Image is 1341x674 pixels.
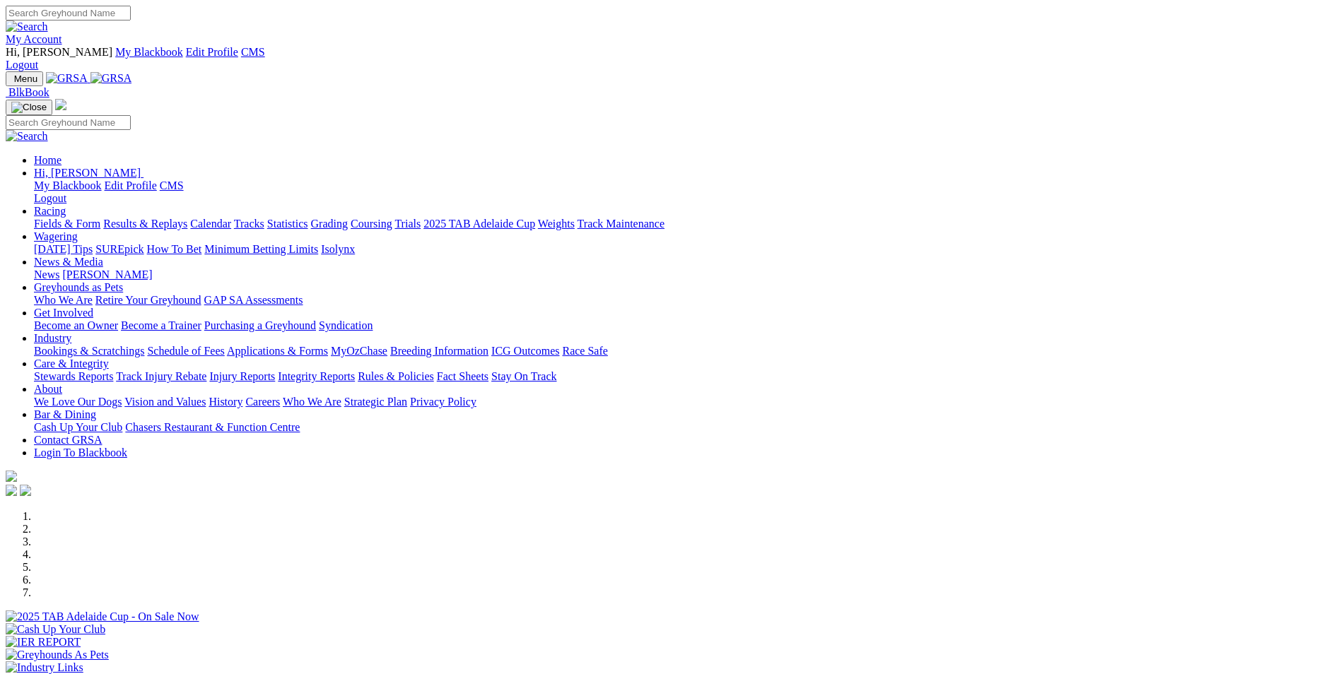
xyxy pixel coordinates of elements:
div: Greyhounds as Pets [34,294,1335,307]
span: Hi, [PERSON_NAME] [6,46,112,58]
a: Hi, [PERSON_NAME] [34,167,144,179]
a: Schedule of Fees [147,345,224,357]
button: Toggle navigation [6,71,43,86]
a: Care & Integrity [34,357,109,369]
a: Logout [34,192,66,204]
a: Integrity Reports [278,370,355,382]
a: Home [34,154,62,166]
a: News [34,268,59,280]
a: BlkBook [6,86,49,98]
img: facebook.svg [6,485,17,496]
a: CMS [160,179,184,191]
a: Become an Owner [34,319,118,331]
a: CMS [241,46,265,58]
a: 2025 TAB Adelaide Cup [423,218,535,230]
a: Edit Profile [105,179,157,191]
a: Become a Trainer [121,319,201,331]
a: Tracks [234,218,264,230]
a: Fields & Form [34,218,100,230]
a: Who We Are [283,396,341,408]
div: News & Media [34,268,1335,281]
a: Race Safe [562,345,607,357]
a: ICG Outcomes [491,345,559,357]
a: Coursing [351,218,392,230]
a: Privacy Policy [410,396,476,408]
a: [PERSON_NAME] [62,268,152,280]
button: Toggle navigation [6,100,52,115]
img: GRSA [46,72,88,85]
div: Bar & Dining [34,421,1335,434]
a: Injury Reports [209,370,275,382]
a: Statistics [267,218,308,230]
a: Retire Your Greyhound [95,294,201,306]
a: Weights [538,218,575,230]
a: Track Maintenance [578,218,664,230]
img: Cash Up Your Club [6,623,105,636]
a: Edit Profile [186,46,238,58]
a: Stewards Reports [34,370,113,382]
a: My Account [6,33,62,45]
img: twitter.svg [20,485,31,496]
a: My Blackbook [115,46,183,58]
div: Get Involved [34,319,1335,332]
img: Industry Links [6,661,83,674]
img: Close [11,102,47,113]
a: History [209,396,242,408]
input: Search [6,6,131,20]
a: About [34,383,62,395]
div: My Account [6,46,1335,71]
a: Calendar [190,218,231,230]
a: Grading [311,218,348,230]
img: IER REPORT [6,636,81,649]
a: Isolynx [321,243,355,255]
a: News & Media [34,256,103,268]
a: GAP SA Assessments [204,294,303,306]
a: Bookings & Scratchings [34,345,144,357]
a: MyOzChase [331,345,387,357]
a: Racing [34,205,66,217]
div: Care & Integrity [34,370,1335,383]
img: logo-grsa-white.png [55,99,66,110]
a: My Blackbook [34,179,102,191]
a: We Love Our Dogs [34,396,122,408]
img: Greyhounds As Pets [6,649,109,661]
div: Hi, [PERSON_NAME] [34,179,1335,205]
a: Rules & Policies [358,370,434,382]
a: Get Involved [34,307,93,319]
a: Stay On Track [491,370,556,382]
a: Trials [394,218,421,230]
a: Applications & Forms [227,345,328,357]
img: 2025 TAB Adelaide Cup - On Sale Now [6,610,199,623]
a: Logout [6,59,38,71]
input: Search [6,115,131,130]
span: BlkBook [8,86,49,98]
a: SUREpick [95,243,144,255]
span: Hi, [PERSON_NAME] [34,167,141,179]
div: About [34,396,1335,408]
a: Greyhounds as Pets [34,281,123,293]
div: Wagering [34,243,1335,256]
a: Bar & Dining [34,408,96,420]
a: Who We Are [34,294,93,306]
a: Chasers Restaurant & Function Centre [125,421,300,433]
img: logo-grsa-white.png [6,471,17,482]
a: Minimum Betting Limits [204,243,318,255]
a: Careers [245,396,280,408]
img: Search [6,130,48,143]
a: Syndication [319,319,373,331]
div: Racing [34,218,1335,230]
div: Industry [34,345,1335,357]
a: Strategic Plan [344,396,407,408]
a: Vision and Values [124,396,206,408]
a: Cash Up Your Club [34,421,122,433]
a: How To Bet [147,243,202,255]
a: Fact Sheets [437,370,488,382]
span: Menu [14,73,37,84]
a: [DATE] Tips [34,243,93,255]
a: Login To Blackbook [34,447,127,459]
a: Breeding Information [390,345,488,357]
a: Purchasing a Greyhound [204,319,316,331]
a: Track Injury Rebate [116,370,206,382]
a: Contact GRSA [34,434,102,446]
a: Industry [34,332,71,344]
